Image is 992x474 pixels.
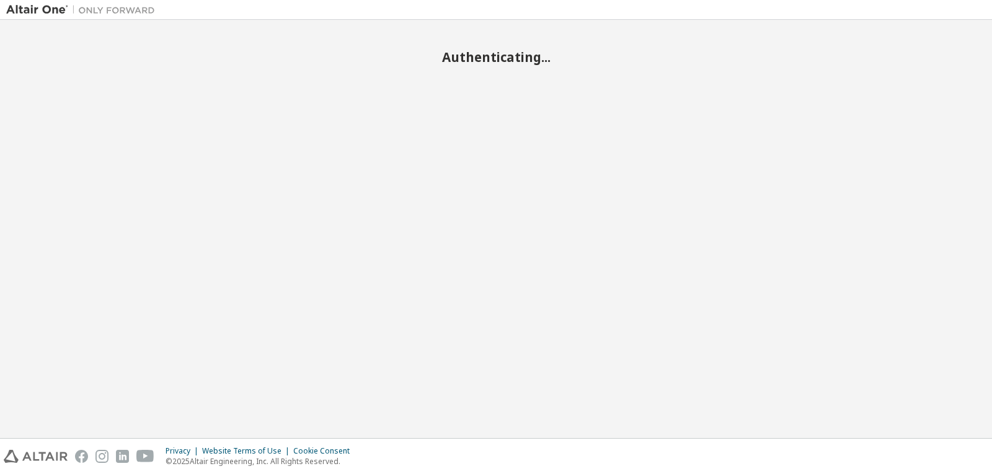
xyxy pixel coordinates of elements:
[136,450,154,463] img: youtube.svg
[95,450,108,463] img: instagram.svg
[166,456,357,467] p: © 2025 Altair Engineering, Inc. All Rights Reserved.
[4,450,68,463] img: altair_logo.svg
[6,4,161,16] img: Altair One
[116,450,129,463] img: linkedin.svg
[293,446,357,456] div: Cookie Consent
[202,446,293,456] div: Website Terms of Use
[166,446,202,456] div: Privacy
[6,49,986,65] h2: Authenticating...
[75,450,88,463] img: facebook.svg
